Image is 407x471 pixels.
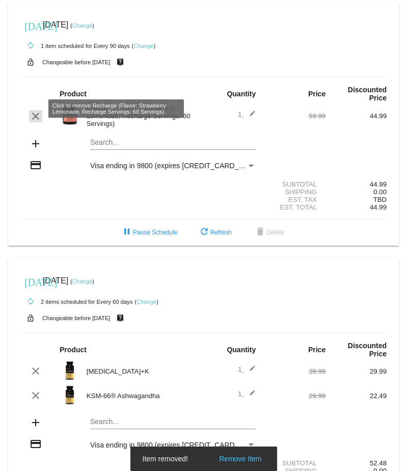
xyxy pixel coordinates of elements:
div: Recharge (Flavor: Strawberry Lemonade, Recharge Servings: 60 Servings) [82,104,204,127]
div: Subtotal [264,180,325,188]
mat-icon: lock_open [24,56,37,69]
span: 44.99 [370,203,387,211]
strong: Product [60,90,87,98]
small: Changeable before [DATE] [42,315,111,321]
span: 1 [238,365,256,373]
div: 52.48 [325,459,387,467]
small: ( ) [70,278,94,284]
span: TBD [373,196,387,203]
mat-icon: lock_open [24,311,37,325]
div: Est. Total [264,203,325,211]
mat-icon: autorenew [24,40,37,52]
mat-select: Payment Method [90,441,256,449]
strong: Quantity [227,346,256,354]
span: Delete [254,229,284,236]
small: ( ) [70,22,94,29]
div: [MEDICAL_DATA]+K [82,368,204,375]
span: Refresh [198,229,232,236]
mat-icon: credit_card [30,159,42,171]
mat-icon: edit [243,389,256,402]
strong: Price [308,346,325,354]
mat-icon: clear [30,110,42,122]
mat-icon: refresh [198,226,210,239]
mat-icon: delete [254,226,266,239]
mat-icon: pause [121,226,133,239]
span: Visa ending in 9800 (expires [CREDIT_CARD_DATA]) [90,162,261,170]
span: Visa ending in 9800 (expires [CREDIT_CARD_DATA]) [90,441,261,449]
div: 22.49 [325,392,387,400]
button: Pause Schedule [113,223,185,242]
button: Remove Item [216,454,264,464]
small: ( ) [134,299,158,305]
input: Search... [90,139,256,147]
small: Changeable before [DATE] [42,59,111,65]
img: Recharge-60S-bottle-Image-Carousel-Strw-Lemonade.png [60,105,80,125]
div: 59.99 [264,112,325,120]
mat-icon: live_help [114,56,126,69]
small: 1 item scheduled for Every 90 days [20,43,130,49]
strong: Discounted Price [348,86,387,102]
input: Search... [90,418,256,426]
mat-select: Payment Method [90,162,256,170]
mat-icon: edit [243,365,256,377]
div: 29.99 [325,368,387,375]
mat-icon: add [30,138,42,150]
button: Delete [246,223,292,242]
a: Change [72,22,92,29]
mat-icon: add [30,416,42,429]
strong: Product [60,346,87,354]
strong: Price [308,90,325,98]
span: 0.00 [373,188,387,196]
strong: Quantity [227,90,256,98]
mat-icon: [DATE] [24,275,37,287]
strong: Discounted Price [348,342,387,358]
small: ( ) [132,43,156,49]
span: 1 [238,390,256,398]
a: Change [137,299,156,305]
mat-icon: credit_card [30,438,42,450]
div: Subtotal [264,459,325,467]
mat-icon: [DATE] [24,19,37,32]
a: Change [133,43,153,49]
mat-icon: edit [243,110,256,122]
div: KSM-66® Ashwagandha [82,392,204,400]
div: Shipping [264,188,325,196]
mat-icon: autorenew [24,296,37,308]
a: Change [72,278,92,284]
mat-icon: live_help [114,311,126,325]
button: Refresh [190,223,240,242]
small: 2 items scheduled for Every 60 days [20,299,132,305]
simple-snack-bar: Item removed! [143,454,265,464]
span: 1 [238,111,256,118]
div: 39.99 [264,368,325,375]
div: Est. Tax [264,196,325,203]
div: 44.99 [325,180,387,188]
div: 29.99 [264,392,325,400]
div: 44.99 [325,112,387,120]
mat-icon: clear [30,389,42,402]
mat-icon: clear [30,365,42,377]
img: Image-1-Carousel-Ash-1000x1000-Transp-v2.png [60,385,80,405]
span: Pause Schedule [121,229,177,236]
img: Image-1-Carousel-Vitamin-DK-Photoshoped-1000x1000-1.png [60,360,80,381]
